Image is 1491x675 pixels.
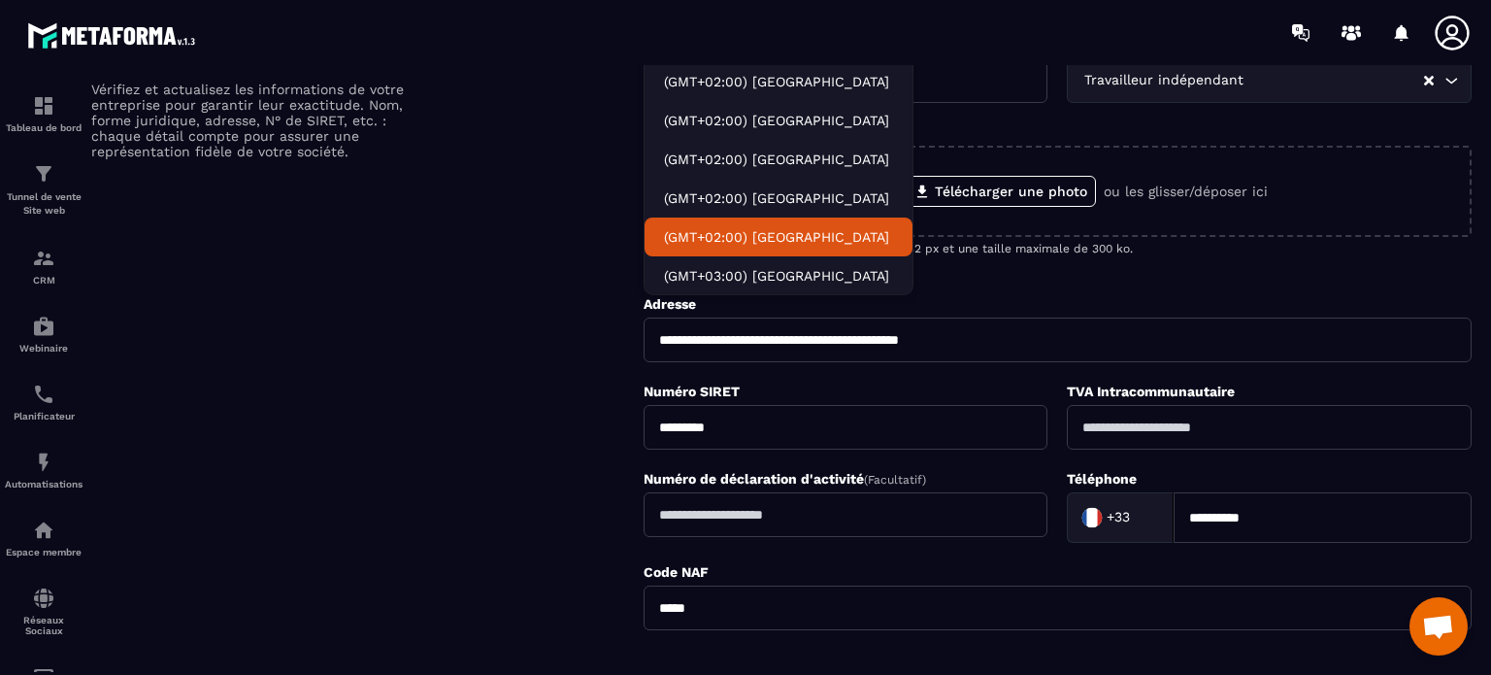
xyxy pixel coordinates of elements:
label: TVA Intracommunautaire [1067,384,1235,399]
img: automations [32,315,55,338]
label: Code NAF [644,564,709,580]
img: social-network [32,587,55,610]
p: CRM [5,275,83,286]
label: Téléphone [1067,471,1137,487]
p: Tableau de bord [5,122,83,133]
span: Travailleur indépendant [1079,70,1247,91]
a: schedulerschedulerPlanificateur [5,368,83,436]
p: Espace membre [5,547,83,557]
p: Automatisations [5,479,83,489]
a: automationsautomationsWebinaire [5,300,83,368]
a: automationsautomationsEspace membre [5,504,83,572]
img: formation [32,162,55,186]
p: Vérifiez et actualisez les informations de votre entreprise pour garantir leur exactitude. Nom, f... [91,82,431,159]
p: (GMT+02:00) Helsinki [664,227,893,247]
span: (Facultatif) [864,473,926,487]
input: Search for option [1247,70,1422,91]
a: formationformationCRM [5,232,83,300]
p: Webinaire [5,343,83,354]
img: formation [32,94,55,118]
img: scheduler [32,383,55,406]
label: Adresse [644,296,696,312]
input: Search for option [1134,503,1153,532]
p: (GMT+02:00) Nicosia [664,72,893,91]
p: Réseaux Sociaux [5,615,83,636]
span: +33 [1107,508,1130,527]
p: (GMT+03:00) Istanbul [664,266,893,286]
a: formationformationTableau de bord [5,80,83,148]
a: formationformationTunnel de vente Site web [5,148,83,232]
label: Numéro SIRET [644,384,740,399]
a: social-networksocial-networkRéseaux Sociaux [5,572,83,651]
img: automations [32,451,55,474]
div: Search for option [1067,58,1472,103]
div: Ouvrir le chat [1409,597,1468,656]
label: Télécharger une photo [905,176,1096,207]
p: ou les glisser/déposer ici [1104,184,1268,199]
button: Clear Selected [1424,74,1434,88]
img: formation [32,247,55,270]
div: Search for option [1067,492,1174,543]
label: Numéro de déclaration d'activité [644,471,926,487]
p: (GMT+02:00) Chisinau [664,188,893,208]
p: (GMT+02:00) Athens [664,111,893,130]
p: Votre logo doit avoir une hauteur minimale de 32 px et une taille maximale de 300 ko. [644,242,1472,255]
p: Planificateur [5,411,83,422]
img: Country Flag [1073,498,1111,537]
img: logo [27,17,202,53]
a: automationsautomationsAutomatisations [5,436,83,504]
p: (GMT+02:00) Bucharest [664,150,893,169]
img: automations [32,519,55,542]
p: Tunnel de vente Site web [5,190,83,218]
